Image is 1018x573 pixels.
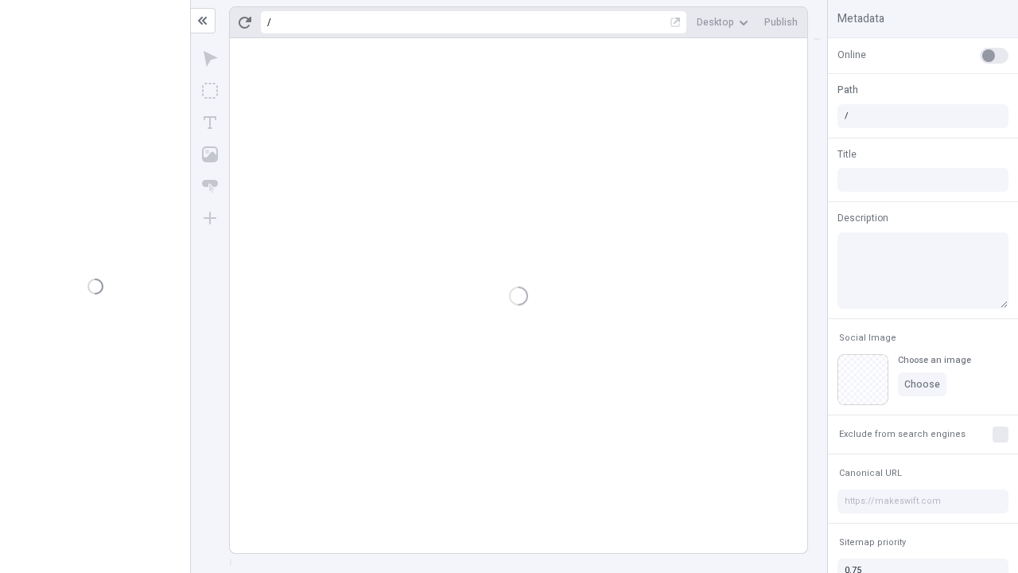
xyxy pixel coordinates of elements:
[837,48,866,62] span: Online
[839,332,896,344] span: Social Image
[898,372,946,396] button: Choose
[196,108,224,137] button: Text
[196,140,224,169] button: Image
[837,211,888,225] span: Description
[196,76,224,105] button: Box
[764,16,798,29] span: Publish
[836,533,909,552] button: Sitemap priority
[839,536,906,548] span: Sitemap priority
[837,489,1008,513] input: https://makeswift.com
[690,10,755,34] button: Desktop
[758,10,804,34] button: Publish
[836,464,905,483] button: Canonical URL
[839,428,966,440] span: Exclude from search engines
[837,147,857,162] span: Title
[196,172,224,201] button: Button
[836,329,899,348] button: Social Image
[837,83,858,97] span: Path
[904,378,940,391] span: Choose
[697,16,734,29] span: Desktop
[898,354,971,366] div: Choose an image
[836,425,969,444] button: Exclude from search engines
[267,16,271,29] div: /
[839,467,902,479] span: Canonical URL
